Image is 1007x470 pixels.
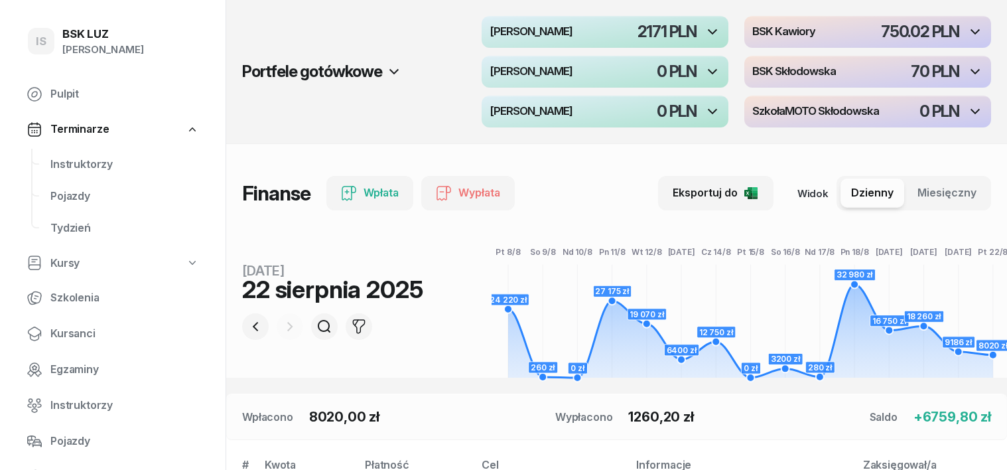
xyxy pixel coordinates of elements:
div: 0 PLN [919,104,959,119]
button: Miesięczny [907,179,987,208]
div: Eksportuj do [673,185,759,202]
button: SzkołaMOTO Skłodowska0 PLN [744,96,991,127]
span: Dzienny [851,185,894,202]
a: Terminarze [16,114,210,145]
span: IS [36,36,46,47]
span: Pojazdy [50,433,199,450]
a: Kursy [16,248,210,279]
tspan: Pn 11/8 [599,247,626,257]
h4: [PERSON_NAME] [490,106,572,118]
h1: Finanse [242,181,310,205]
button: BSK Skłodowska70 PLN [744,56,991,88]
h4: BSK Skłodowska [752,66,836,78]
button: [PERSON_NAME]0 PLN [482,96,728,127]
span: Kursy [50,255,80,272]
div: Wpłata [341,185,399,202]
button: BSK Kawiory750.02 PLN [744,16,991,48]
span: Kursanci [50,325,199,343]
div: [PERSON_NAME] [62,41,144,58]
span: Miesięczny [917,185,976,202]
button: Dzienny [840,179,904,208]
div: 750.02 PLN [881,24,959,40]
a: Pojazdy [16,426,210,457]
h4: BSK Kawiory [752,26,815,38]
a: Instruktorzy [16,390,210,422]
tspan: [DATE] [945,247,972,257]
div: Saldo [870,409,898,425]
tspan: Nd 10/8 [563,247,592,257]
span: Egzaminy [50,361,199,378]
span: + [913,409,923,425]
tspan: Nd 17/8 [805,247,835,257]
a: Pulpit [16,78,210,110]
div: Wpłacono [242,409,293,425]
div: 70 PLN [911,64,959,80]
a: Tydzień [40,212,210,244]
div: Wypłacono [555,409,613,425]
span: Instruktorzy [50,156,199,173]
span: Pulpit [50,86,199,103]
tspan: [DATE] [668,247,695,257]
tspan: So 16/8 [771,247,800,257]
button: Wypłata [421,176,515,210]
div: 0 PLN [657,104,697,119]
a: Kursanci [16,318,210,350]
tspan: Wt 12/8 [632,247,662,257]
tspan: [DATE] [910,247,937,257]
div: 2171 PLN [638,24,697,40]
div: Wypłata [436,185,500,202]
a: Egzaminy [16,354,210,386]
a: Pojazdy [40,181,210,212]
button: Wpłata [326,176,413,210]
h2: Portfele gotówkowe [242,61,382,82]
button: [PERSON_NAME]0 PLN [482,56,728,88]
tspan: So 9/8 [530,247,556,257]
div: 22 sierpnia 2025 [242,277,423,301]
tspan: [DATE] [876,247,903,257]
tspan: Cz 14/8 [701,247,731,257]
span: Instruktorzy [50,397,199,414]
div: 0 PLN [657,64,697,80]
tspan: Pt 8/8 [496,247,521,257]
div: BSK LUZ [62,29,144,40]
h4: [PERSON_NAME] [490,26,572,38]
span: Terminarze [50,121,109,138]
span: Tydzień [50,220,199,237]
tspan: Pn 18/8 [840,247,869,257]
button: Eksportuj do [658,176,773,210]
h4: [PERSON_NAME] [490,66,572,78]
h4: SzkołaMOTO Skłodowska [752,106,879,118]
span: Pojazdy [50,188,199,205]
div: [DATE] [242,264,423,277]
tspan: Pt 15/8 [737,247,764,257]
span: Szkolenia [50,289,199,307]
button: [PERSON_NAME]2171 PLN [482,16,728,48]
a: Szkolenia [16,282,210,314]
a: Instruktorzy [40,149,210,181]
